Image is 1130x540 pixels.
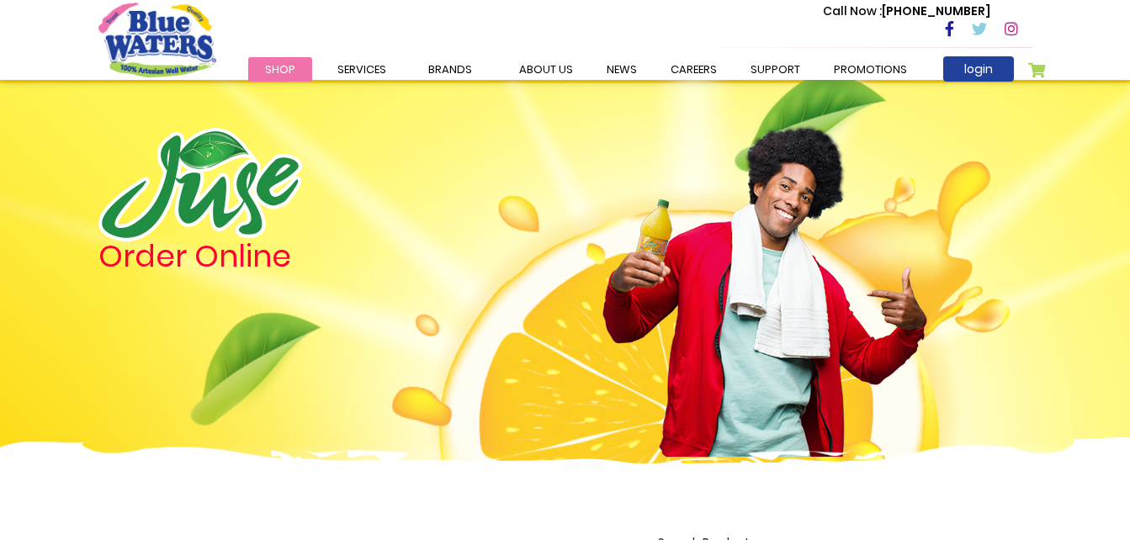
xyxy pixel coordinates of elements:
[98,241,473,272] h4: Order Online
[337,61,386,77] span: Services
[428,61,472,77] span: Brands
[98,128,302,241] img: logo
[590,57,654,82] a: News
[943,56,1014,82] a: login
[817,57,924,82] a: Promotions
[601,97,929,457] img: man.png
[654,57,734,82] a: careers
[734,57,817,82] a: support
[98,3,216,77] a: store logo
[265,61,295,77] span: Shop
[823,3,882,19] span: Call Now :
[502,57,590,82] a: about us
[823,3,990,20] p: [PHONE_NUMBER]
